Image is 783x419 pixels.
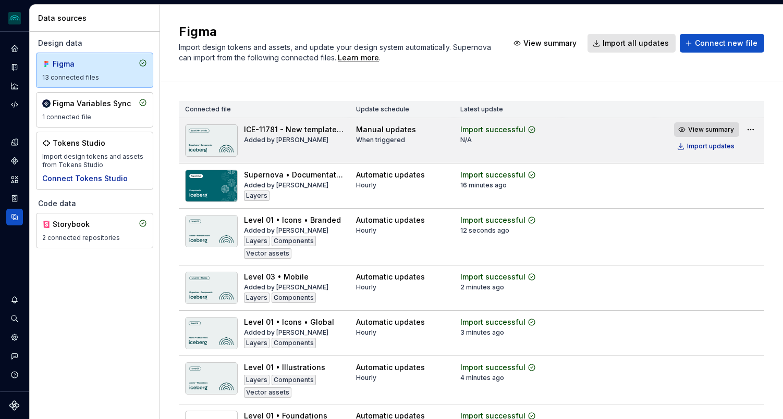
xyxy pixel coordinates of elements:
div: 2 connected repositories [42,234,147,242]
a: Figma Variables Sync1 connected file [36,92,153,128]
div: Import successful [460,272,525,282]
div: 2 minutes ago [460,283,504,291]
span: View summary [523,38,577,48]
div: Figma [53,59,103,69]
div: 13 connected files [42,73,147,82]
div: Hourly [356,374,376,382]
span: . [336,54,381,62]
div: Automatic updates [356,170,425,180]
div: Level 01 • Icons • Branded [244,215,341,225]
div: Added by [PERSON_NAME] [244,181,328,189]
div: Components [272,338,316,348]
div: Added by [PERSON_NAME] [244,283,328,291]
a: Analytics [6,78,23,94]
a: Code automation [6,96,23,113]
div: Added by [PERSON_NAME] [244,136,328,144]
div: Import successful [460,362,525,373]
button: Connect new file [680,34,764,53]
a: Tokens StudioImport design tokens and assets from Tokens StudioConnect Tokens Studio [36,132,153,190]
div: Hourly [356,226,376,235]
span: Import all updates [603,38,669,48]
div: Design data [36,38,153,48]
a: Figma13 connected files [36,53,153,88]
a: Storybook stories [6,190,23,207]
div: Import successful [460,124,525,135]
div: Figma Variables Sync [53,98,131,109]
span: Import design tokens and assets, and update your design system automatically. Supernova can impor... [179,43,493,62]
a: Settings [6,329,23,346]
div: Level 03 • Mobile [244,272,309,282]
div: Components [272,375,316,385]
div: Components [272,293,316,303]
span: Connect new file [695,38,757,48]
div: Storybook [53,219,103,230]
div: Manual updates [356,124,416,135]
div: Import successful [460,170,525,180]
div: Import design tokens and assets from Tokens Studio [42,153,147,169]
a: Data sources [6,209,23,225]
div: Design tokens [6,134,23,150]
div: Added by [PERSON_NAME] [244,328,328,337]
div: Components [272,236,316,246]
button: Connect Tokens Studio [42,173,128,184]
button: Import updates [674,139,739,154]
div: Hourly [356,328,376,337]
div: Layers [244,236,270,246]
div: When triggered [356,136,405,144]
div: 3 minutes ago [460,328,504,337]
a: Components [6,153,23,169]
a: Learn more [338,53,379,63]
div: Automatic updates [356,215,425,225]
button: Notifications [6,291,23,308]
div: Data sources [38,13,155,23]
div: Import updates [687,142,735,150]
span: View summary [688,125,734,134]
div: Layers [244,338,270,348]
button: View summary [674,122,739,137]
a: Documentation [6,59,23,75]
button: Import all updates [588,34,676,53]
div: Hourly [356,283,376,291]
div: Level 01 • Illustrations [244,362,325,373]
div: Automatic updates [356,317,425,327]
div: Layers [244,191,270,201]
div: Tokens Studio [53,138,105,148]
th: Connected file [179,101,350,118]
div: Layers [244,293,270,303]
div: Layers [244,375,270,385]
a: Storybook2 connected repositories [36,213,153,248]
div: Import successful [460,317,525,327]
div: Import successful [460,215,525,225]
div: Automatic updates [356,272,425,282]
div: Automatic updates [356,362,425,373]
img: 418c6d47-6da6-4103-8b13-b5999f8989a1.png [8,12,21,24]
th: Latest update [454,101,562,118]
button: View summary [508,34,583,53]
a: Assets [6,171,23,188]
h2: Figma [179,23,496,40]
div: 4 minutes ago [460,374,504,382]
button: Contact support [6,348,23,364]
div: 16 minutes ago [460,181,507,189]
button: Search ⌘K [6,310,23,327]
div: 12 seconds ago [460,226,509,235]
a: Supernova Logo [9,400,20,411]
div: Vector assets [244,387,291,398]
div: Supernova • Documentation [244,170,344,180]
a: Home [6,40,23,57]
div: 1 connected file [42,113,147,121]
div: Level 01 • Icons • Global [244,317,334,327]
